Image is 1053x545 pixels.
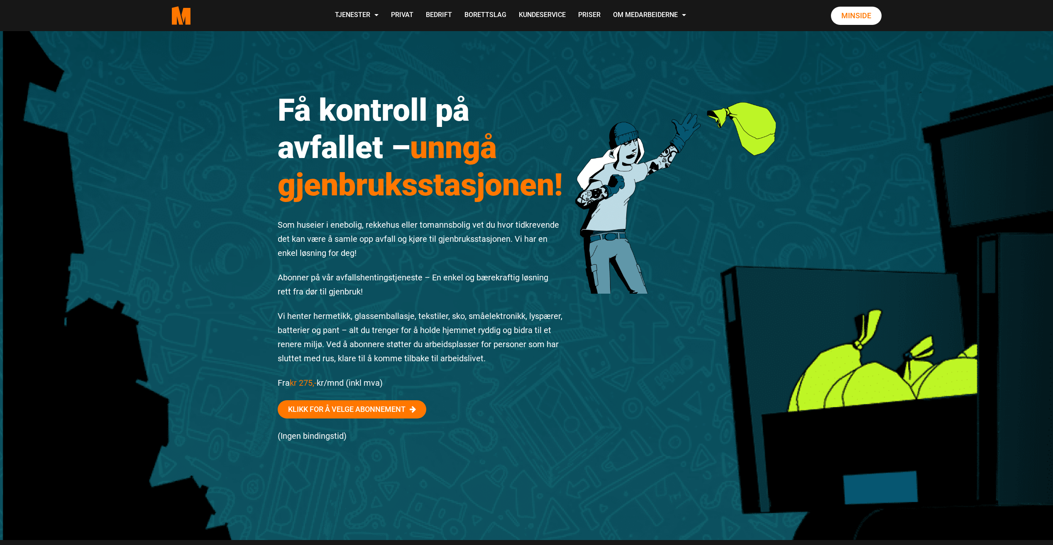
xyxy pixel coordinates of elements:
a: Privat [385,1,420,30]
p: Vi henter hermetikk, glassemballasje, tekstiler, sko, småelektronikk, lyspærer, batterier og pant... [278,309,563,365]
a: Borettslag [458,1,513,30]
a: Minside [831,7,882,25]
span: kr 275,- [290,378,317,388]
a: Priser [572,1,607,30]
a: Kundeservice [513,1,572,30]
p: (Ingen bindingstid) [278,429,563,443]
img: 201222 Rydde Karakter 3 1 [575,73,776,294]
a: Tjenester [329,1,385,30]
p: Abonner på vår avfallshentingstjeneste – En enkel og bærekraftig løsning rett fra dør til gjenbruk! [278,270,563,299]
p: Fra kr/mnd (inkl mva) [278,376,563,390]
h1: Få kontroll på avfallet – [278,91,563,203]
a: Klikk for å velge abonnement [278,400,426,418]
p: Som huseier i enebolig, rekkehus eller tomannsbolig vet du hvor tidkrevende det kan være å samle ... [278,218,563,260]
a: Bedrift [420,1,458,30]
a: Om Medarbeiderne [607,1,692,30]
span: unngå gjenbruksstasjonen! [278,129,563,203]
